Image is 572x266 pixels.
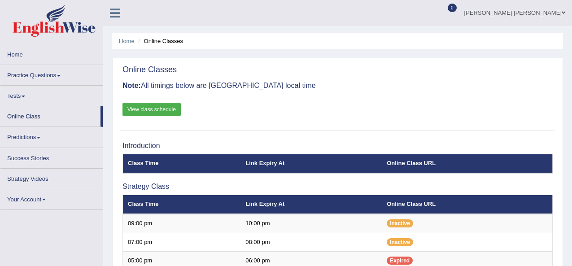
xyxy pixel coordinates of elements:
[122,82,141,89] b: Note:
[387,238,413,246] span: Inactive
[0,65,103,83] a: Practice Questions
[0,86,103,103] a: Tests
[122,65,177,74] h2: Online Classes
[122,103,181,116] a: View class schedule
[0,148,103,166] a: Success Stories
[123,214,241,233] td: 09:00 pm
[0,127,103,144] a: Predictions
[123,154,241,173] th: Class Time
[119,38,135,44] a: Home
[122,142,553,150] h3: Introduction
[0,44,103,62] a: Home
[387,257,413,265] span: Expired
[0,106,100,124] a: Online Class
[122,82,553,90] h3: All timings below are [GEOGRAPHIC_DATA] local time
[240,214,382,233] td: 10:00 pm
[448,4,457,12] span: 0
[387,219,413,227] span: Inactive
[0,169,103,186] a: Strategy Videos
[240,154,382,173] th: Link Expiry At
[136,37,183,45] li: Online Classes
[382,195,552,214] th: Online Class URL
[240,233,382,252] td: 08:00 pm
[0,189,103,207] a: Your Account
[240,195,382,214] th: Link Expiry At
[382,154,552,173] th: Online Class URL
[123,195,241,214] th: Class Time
[122,183,553,191] h3: Strategy Class
[123,233,241,252] td: 07:00 pm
